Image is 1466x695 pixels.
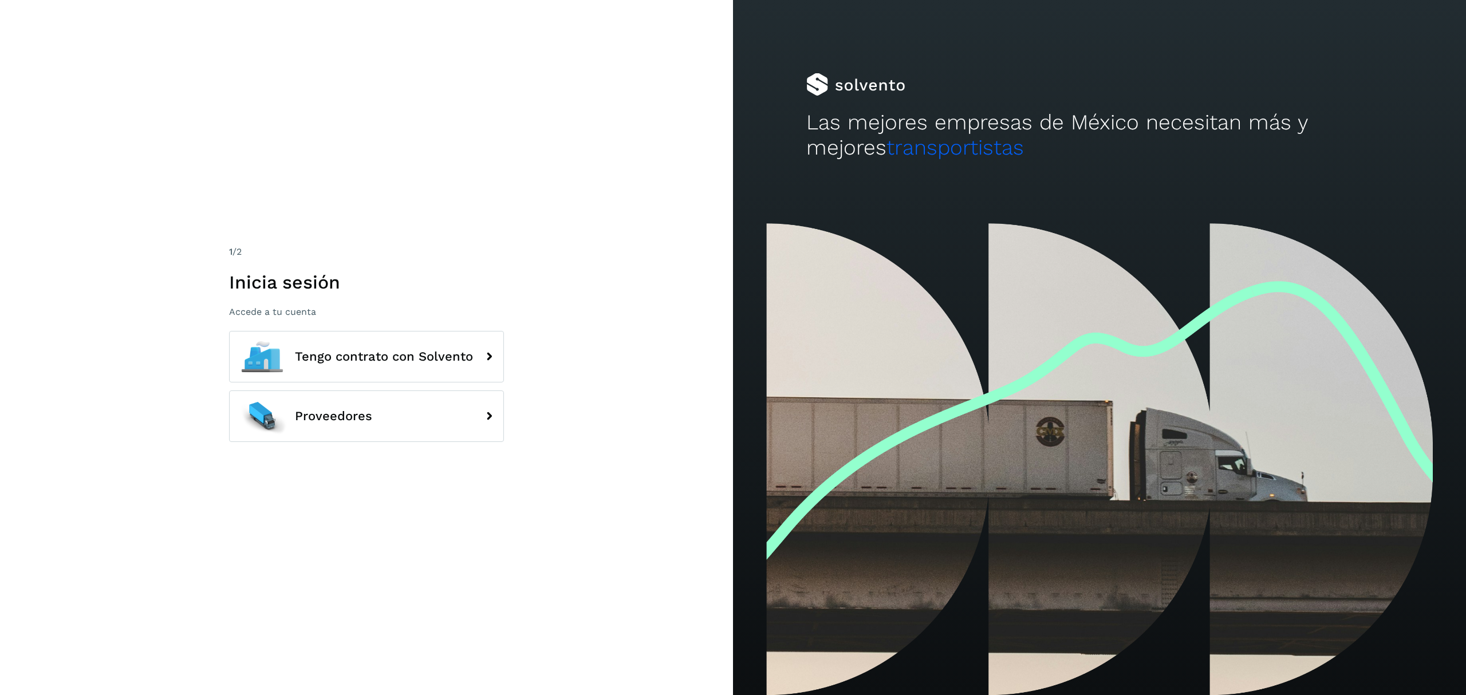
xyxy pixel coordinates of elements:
span: Tengo contrato con Solvento [295,350,473,364]
h2: Las mejores empresas de México necesitan más y mejores [806,110,1393,161]
button: Proveedores [229,390,504,442]
h1: Inicia sesión [229,271,504,293]
span: transportistas [886,135,1024,160]
span: Proveedores [295,409,372,423]
p: Accede a tu cuenta [229,306,504,317]
div: /2 [229,245,504,259]
span: 1 [229,246,232,257]
button: Tengo contrato con Solvento [229,331,504,382]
